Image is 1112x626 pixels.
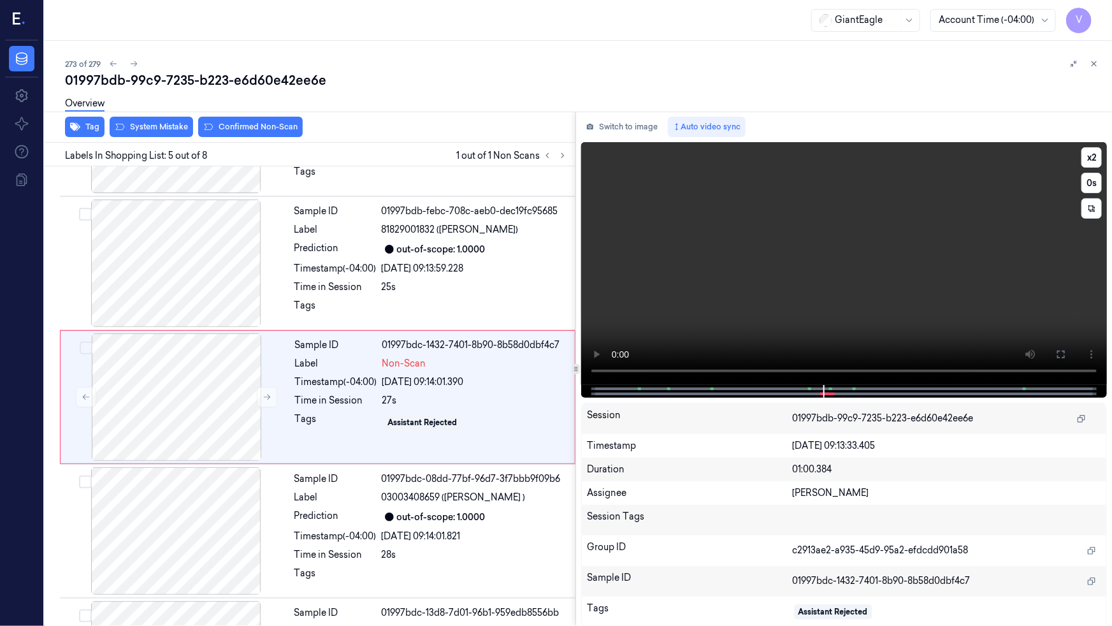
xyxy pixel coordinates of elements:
[294,280,377,294] div: Time in Session
[456,148,570,163] span: 1 out of 1 Non Scans
[294,606,377,620] div: Sample ID
[382,548,568,562] div: 28s
[79,476,92,488] button: Select row
[295,394,377,407] div: Time in Session
[294,299,377,319] div: Tags
[382,606,568,620] div: 01997bdc-13d8-7d01-96b1-959edb8556bb
[581,117,663,137] button: Switch to image
[382,280,568,294] div: 25s
[1081,147,1102,168] button: x2
[294,509,377,525] div: Prediction
[587,486,793,500] div: Assignee
[294,242,377,257] div: Prediction
[587,571,793,592] div: Sample ID
[65,59,101,69] span: 273 of 279
[1066,8,1092,33] button: V
[294,491,377,504] div: Label
[668,117,746,137] button: Auto video sync
[295,357,377,370] div: Label
[294,262,377,275] div: Timestamp (-04:00)
[295,338,377,352] div: Sample ID
[294,223,377,237] div: Label
[80,342,92,354] button: Select row
[382,357,426,370] span: Non-Scan
[382,262,568,275] div: [DATE] 09:13:59.228
[382,530,568,543] div: [DATE] 09:14:01.821
[793,544,969,557] span: c2913ae2-a935-45d9-95a2-efdcdd901a58
[382,338,567,352] div: 01997bdc-1432-7401-8b90-8b58d0dbf4c7
[388,417,458,428] div: Assistant Rejected
[798,606,868,618] div: Assistant Rejected
[397,511,486,524] div: out-of-scope: 1.0000
[587,463,793,476] div: Duration
[793,463,1101,476] div: 01:00.384
[1081,173,1102,193] button: 0s
[382,394,567,407] div: 27s
[79,609,92,622] button: Select row
[793,486,1101,500] div: [PERSON_NAME]
[110,117,193,137] button: System Mistake
[793,412,974,425] span: 01997bdb-99c9-7235-b223-e6d60e42ee6e
[295,412,377,433] div: Tags
[382,205,568,218] div: 01997bdb-febc-708c-aeb0-dec19fc95685
[294,567,377,587] div: Tags
[793,439,1101,453] div: [DATE] 09:13:33.405
[382,472,568,486] div: 01997bdc-08dd-77bf-96d7-3f7bbb9f09b6
[587,439,793,453] div: Timestamp
[382,491,526,504] span: 03003408659 ([PERSON_NAME] )
[295,375,377,389] div: Timestamp (-04:00)
[79,208,92,221] button: Select row
[587,409,793,429] div: Session
[587,602,793,622] div: Tags
[65,97,105,112] a: Overview
[65,117,105,137] button: Tag
[793,574,971,588] span: 01997bdc-1432-7401-8b90-8b58d0dbf4c7
[198,117,303,137] button: Confirmed Non-Scan
[294,530,377,543] div: Timestamp (-04:00)
[397,243,486,256] div: out-of-scope: 1.0000
[65,149,207,163] span: Labels In Shopping List: 5 out of 8
[382,223,519,237] span: 81829001832 ([PERSON_NAME])
[294,472,377,486] div: Sample ID
[294,165,377,186] div: Tags
[294,205,377,218] div: Sample ID
[382,375,567,389] div: [DATE] 09:14:01.390
[587,510,793,530] div: Session Tags
[294,548,377,562] div: Time in Session
[587,541,793,561] div: Group ID
[65,71,1102,89] div: 01997bdb-99c9-7235-b223-e6d60e42ee6e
